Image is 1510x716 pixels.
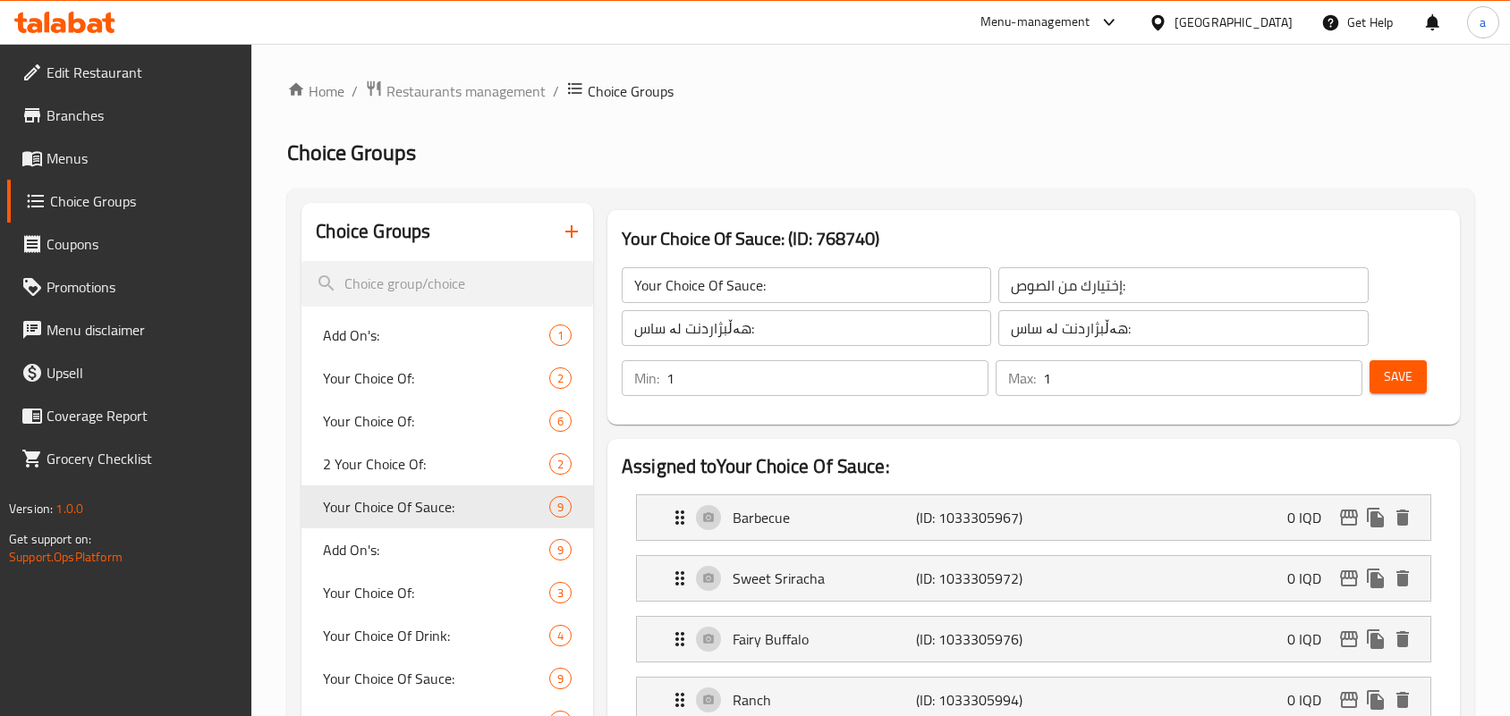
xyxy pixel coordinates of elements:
span: Grocery Checklist [47,448,238,469]
a: Edit Restaurant [7,51,252,94]
span: Branches [47,105,238,126]
a: Restaurants management [365,80,546,103]
button: duplicate [1362,504,1389,531]
span: 9 [550,499,571,516]
span: 2 Your Choice Of: [323,453,549,475]
p: 0 IQD [1287,689,1336,711]
span: Edit Restaurant [47,62,238,83]
button: edit [1336,504,1362,531]
div: Choices [549,367,572,389]
div: Choices [549,625,572,646]
a: Grocery Checklist [7,437,252,480]
p: Ranch [733,689,916,711]
button: duplicate [1362,565,1389,592]
li: Expand [622,487,1446,548]
button: duplicate [1362,626,1389,653]
li: / [553,80,559,102]
p: (ID: 1033305976) [916,628,1039,650]
span: 9 [550,670,571,687]
a: Menu disclaimer [7,308,252,351]
span: Your Choice Of Sauce: [323,496,549,518]
span: Restaurants management [386,80,546,102]
a: Upsell [7,351,252,394]
div: Choices [549,410,572,432]
span: Promotions [47,276,238,298]
a: Support.OpsPlatform [9,545,123,569]
li: Expand [622,548,1446,609]
button: edit [1336,565,1362,592]
div: Add On's:9 [301,528,593,571]
span: Add On's: [323,324,549,346]
div: Add On's:1 [301,314,593,357]
span: Your Choice Of: [323,410,549,432]
span: Menus [47,147,238,169]
div: 2 Your Choice Of:2 [301,442,593,485]
p: (ID: 1033305994) [916,689,1039,711]
span: Get support on: [9,527,91,551]
span: a [1480,13,1486,32]
div: Your Choice Of Drink:4 [301,614,593,657]
span: Coupons [47,233,238,255]
span: Save [1384,366,1412,388]
button: edit [1336,687,1362,713]
div: Choices [549,324,572,346]
span: 1.0.0 [55,497,83,520]
span: Add On's: [323,539,549,560]
div: Choices [549,453,572,475]
h2: Choice Groups [316,218,430,245]
div: Your Choice Of:2 [301,357,593,400]
input: search [301,261,593,307]
button: delete [1389,687,1416,713]
div: Choices [549,582,572,603]
button: Save [1370,360,1427,393]
span: 1 [550,327,571,344]
div: Choices [549,539,572,560]
span: 2 [550,370,571,387]
span: 6 [550,413,571,430]
a: Home [287,80,344,102]
a: Branches [7,94,252,137]
div: Your Choice Of Sauce:9 [301,657,593,700]
p: (ID: 1033305967) [916,507,1039,528]
div: Expand [637,495,1430,540]
div: Expand [637,617,1430,661]
p: Min: [634,367,659,389]
span: 2 [550,456,571,473]
div: Your Choice Of:3 [301,571,593,614]
h2: Assigned to Your Choice Of Sauce: [622,453,1446,480]
span: Upsell [47,362,238,383]
p: 0 IQD [1287,568,1336,589]
button: edit [1336,626,1362,653]
li: Expand [622,609,1446,670]
div: Your Choice Of Sauce:9 [301,485,593,528]
button: delete [1389,504,1416,531]
nav: breadcrumb [287,80,1474,103]
span: Your Choice Of: [323,367,549,389]
span: Your Choice Of Drink: [323,625,549,646]
a: Coupons [7,223,252,265]
p: Barbecue [733,507,916,528]
p: 0 IQD [1287,507,1336,528]
div: Expand [637,556,1430,601]
p: Sweet Sriracha [733,568,916,589]
div: [GEOGRAPHIC_DATA] [1175,13,1293,32]
h3: Your Choice Of Sauce: (ID: 768740) [622,224,1446,253]
a: Coverage Report [7,394,252,437]
span: Your Choice Of: [323,582,549,603]
div: Choices [549,668,572,689]
button: delete [1389,626,1416,653]
li: / [352,80,358,102]
p: Fairy Buffalo [733,628,916,650]
span: 3 [550,585,571,602]
span: Choice Groups [588,80,674,102]
span: 4 [550,628,571,644]
span: Choice Groups [287,132,416,173]
div: Menu-management [980,12,1090,33]
div: Your Choice Of:6 [301,400,593,442]
span: Menu disclaimer [47,319,238,341]
button: duplicate [1362,687,1389,713]
a: Choice Groups [7,180,252,223]
span: Choice Groups [50,190,238,212]
p: (ID: 1033305972) [916,568,1039,589]
span: Your Choice Of Sauce: [323,668,549,689]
